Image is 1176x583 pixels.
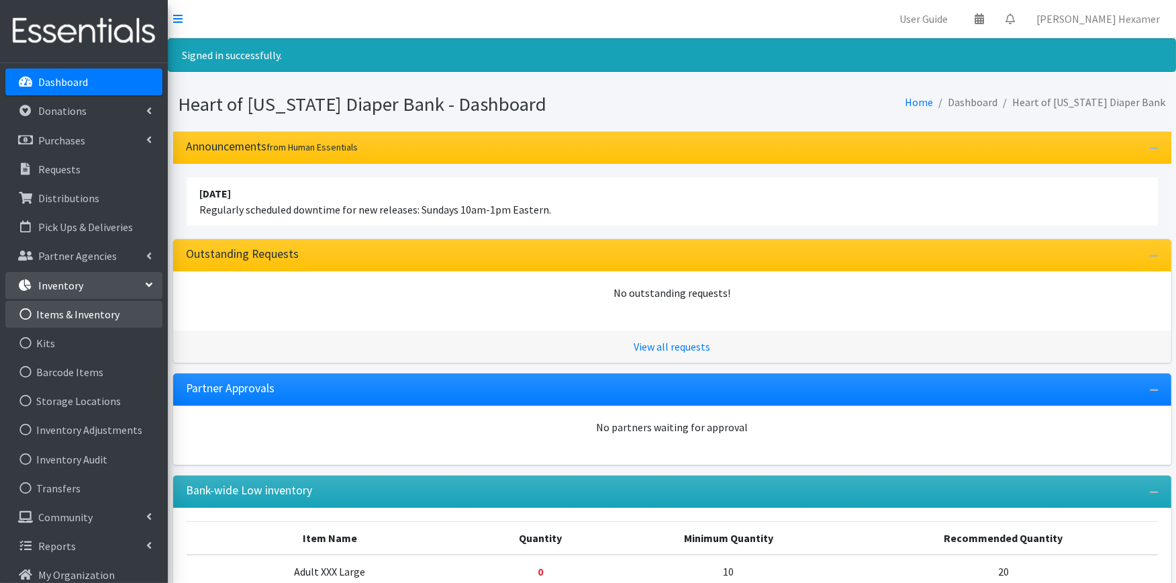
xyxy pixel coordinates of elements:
p: Pick Ups & Deliveries [38,220,133,234]
p: Community [38,510,93,524]
a: View all requests [634,340,710,353]
h3: Announcements [187,140,358,154]
a: Inventory Adjustments [5,416,162,443]
a: Barcode Items [5,359,162,386]
a: Inventory [5,272,162,299]
p: Requests [38,163,81,176]
a: Purchases [5,127,162,154]
p: Dashboard [38,75,88,89]
h3: Partner Approvals [187,382,275,396]
div: No partners waiting for approval [187,419,1158,435]
h3: Outstanding Requests [187,247,299,261]
a: Community [5,504,162,531]
a: Pick Ups & Deliveries [5,214,162,240]
img: HumanEssentials [5,9,162,54]
a: Reports [5,533,162,559]
h1: Heart of [US_STATE] Diaper Bank - Dashboard [179,93,667,116]
strong: Below minimum quantity [538,565,544,578]
small: from Human Essentials [267,141,358,153]
div: Signed in successfully. [168,38,1176,72]
p: My Organization [38,568,115,582]
strong: [DATE] [200,187,232,200]
div: No outstanding requests! [187,285,1158,301]
p: Partner Agencies [38,249,117,263]
a: Donations [5,97,162,124]
a: Requests [5,156,162,183]
a: Transfers [5,475,162,502]
th: Item Name [187,521,473,555]
a: Items & Inventory [5,301,162,328]
li: Dashboard [934,93,998,112]
a: Partner Agencies [5,242,162,269]
p: Reports [38,539,76,553]
a: Storage Locations [5,388,162,414]
li: Heart of [US_STATE] Diaper Bank [998,93,1166,112]
a: [PERSON_NAME] Hexamer [1026,5,1171,32]
a: Dashboard [5,69,162,95]
th: Quantity [473,521,608,555]
th: Minimum Quantity [608,521,849,555]
p: Donations [38,104,87,118]
a: Home [905,95,934,109]
p: Inventory [38,279,83,292]
p: Purchases [38,134,85,147]
a: Inventory Audit [5,446,162,473]
th: Recommended Quantity [849,521,1157,555]
p: Distributions [38,191,99,205]
h3: Bank-wide Low inventory [187,484,313,498]
a: User Guide [889,5,959,32]
a: Distributions [5,185,162,212]
li: Regularly scheduled downtime for new releases: Sundays 10am-1pm Eastern. [187,177,1158,226]
a: Kits [5,330,162,357]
